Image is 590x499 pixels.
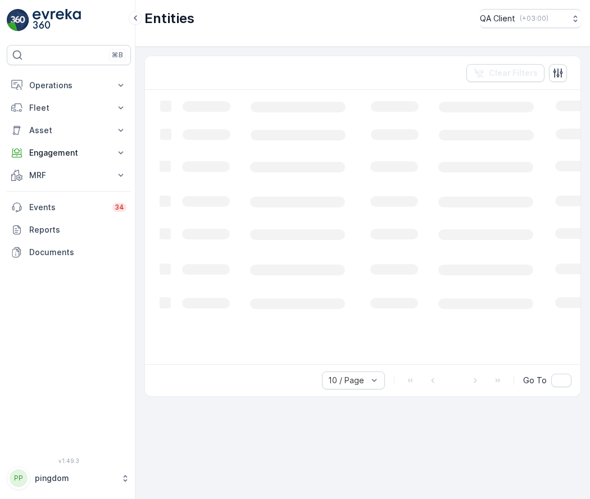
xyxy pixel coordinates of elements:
[7,97,131,119] button: Fleet
[523,375,547,386] span: Go To
[112,51,123,60] p: ⌘B
[29,102,108,114] p: Fleet
[7,74,131,97] button: Operations
[29,125,108,136] p: Asset
[7,466,131,490] button: PPpingdom
[7,142,131,164] button: Engagement
[29,147,108,158] p: Engagement
[7,9,29,31] img: logo
[29,247,126,258] p: Documents
[489,67,538,79] p: Clear Filters
[10,469,28,487] div: PP
[144,10,194,28] p: Entities
[115,203,124,212] p: 34
[7,119,131,142] button: Asset
[33,9,81,31] img: logo_light-DOdMpM7g.png
[29,80,108,91] p: Operations
[7,457,131,464] span: v 1.49.3
[480,9,581,28] button: QA Client(+03:00)
[520,14,548,23] p: ( +03:00 )
[480,13,515,24] p: QA Client
[29,224,126,235] p: Reports
[466,64,544,82] button: Clear Filters
[7,219,131,241] a: Reports
[35,473,115,484] p: pingdom
[7,241,131,264] a: Documents
[29,202,106,213] p: Events
[7,164,131,187] button: MRF
[29,170,108,181] p: MRF
[7,196,131,219] a: Events34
